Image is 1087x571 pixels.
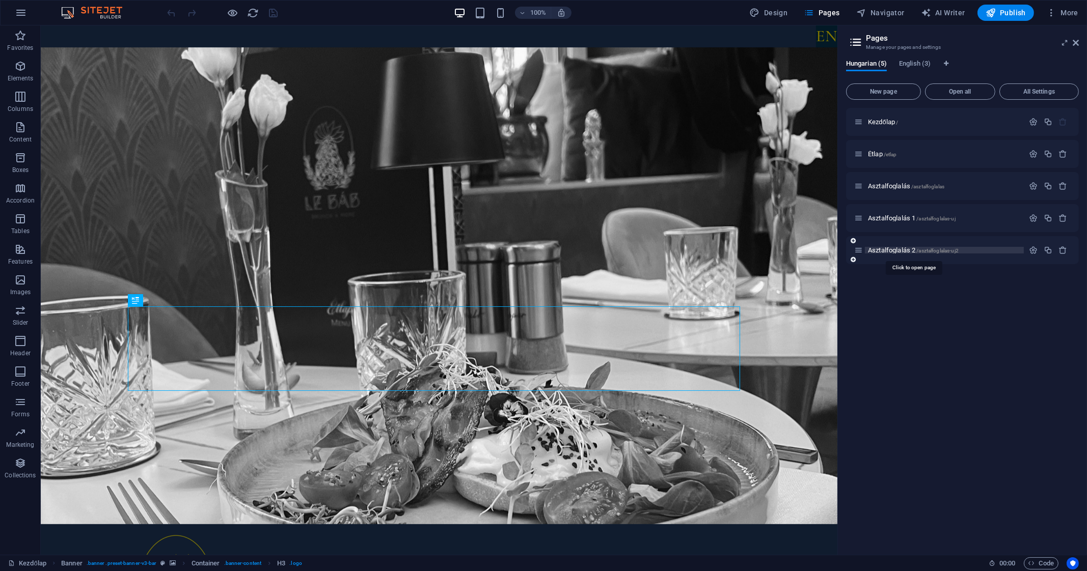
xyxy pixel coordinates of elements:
button: Publish [977,5,1034,21]
span: /asztalfoglalas [911,184,944,189]
div: Kezdőlap/ [865,119,1024,125]
div: Duplicate [1044,182,1052,190]
img: Editor Logo [59,7,135,19]
div: The startpage cannot be deleted [1059,118,1068,126]
span: Click to open page [868,182,944,190]
p: Tables [11,227,30,235]
span: Click to open page [868,214,956,222]
span: Pages [804,8,839,18]
div: Duplicate [1044,214,1052,222]
span: Publish [986,8,1026,18]
div: Duplicate [1044,246,1052,254]
div: Duplicate [1044,150,1052,158]
i: On resize automatically adjust zoom level to fit chosen device. [557,8,566,17]
span: : [1007,559,1008,567]
p: Elements [8,74,34,82]
span: English (3) [899,58,931,72]
button: Code [1024,557,1058,569]
span: /asztalfoglalas-uj2 [916,248,959,253]
button: Pages [800,5,844,21]
span: . banner .preset-banner-v3-bar [87,557,157,569]
span: AI Writer [921,8,965,18]
nav: breadcrumb [61,557,302,569]
div: Remove [1059,182,1068,190]
span: Design [750,8,788,18]
button: New page [846,83,921,100]
span: /asztalfoglalas-uj [916,216,956,221]
span: /etlap [884,152,897,157]
span: Click to open page [868,150,897,158]
h3: Manage your pages and settings [866,43,1058,52]
span: Click to select. Double-click to edit [192,557,220,569]
span: . logo [289,557,302,569]
i: This element is a customizable preset [160,560,165,566]
div: Settings [1029,150,1038,158]
h6: Session time [989,557,1016,569]
div: Asztalfoglalás 1/asztalfoglalas-uj [865,215,1024,221]
span: More [1046,8,1078,18]
span: Open all [930,89,991,95]
span: 00 00 [999,557,1015,569]
p: Slider [13,319,29,327]
div: Asztalfoglalás/asztalfoglalas [865,183,1024,189]
span: Navigator [856,8,905,18]
i: This element contains a background [170,560,176,566]
span: All Settings [1004,89,1074,95]
div: Settings [1029,214,1038,222]
p: Forms [11,410,30,418]
button: Click here to leave preview mode and continue editing [227,7,239,19]
button: Design [746,5,792,21]
button: All Settings [999,83,1079,100]
div: Language Tabs [846,60,1079,79]
button: 100% [515,7,551,19]
p: Boxes [12,166,29,174]
h6: 100% [530,7,547,19]
span: New page [851,89,916,95]
p: Footer [11,380,30,388]
button: Navigator [852,5,909,21]
i: Reload page [248,7,259,19]
span: Hungarian (5) [846,58,887,72]
span: Click to select. Double-click to edit [61,557,83,569]
p: Header [10,349,31,357]
div: Duplicate [1044,118,1052,126]
button: reload [247,7,259,19]
p: Collections [5,471,36,479]
span: Click to open page [868,118,898,126]
p: Content [9,135,32,144]
div: Remove [1059,214,1068,222]
div: Settings [1029,246,1038,254]
span: Asztalfoglalás 2 [868,246,959,254]
div: Remove [1059,150,1068,158]
span: Code [1028,557,1054,569]
p: Features [8,258,33,266]
div: Settings [1029,118,1038,126]
button: Open all [925,83,995,100]
h2: Pages [866,34,1079,43]
div: Remove [1059,246,1068,254]
p: Marketing [6,441,34,449]
button: Usercentrics [1067,557,1079,569]
div: Asztalfoglalás 2/asztalfoglalas-uj2 [865,247,1024,253]
div: Étlap/etlap [865,151,1024,157]
button: AI Writer [917,5,969,21]
p: Images [10,288,31,296]
span: / [896,120,898,125]
span: . banner-content [224,557,261,569]
a: Click to cancel selection. Double-click to open Pages [8,557,46,569]
p: Columns [8,105,33,113]
span: Click to select. Double-click to edit [277,557,285,569]
button: More [1042,5,1082,21]
div: Settings [1029,182,1038,190]
p: Favorites [7,44,33,52]
p: Accordion [6,196,35,205]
